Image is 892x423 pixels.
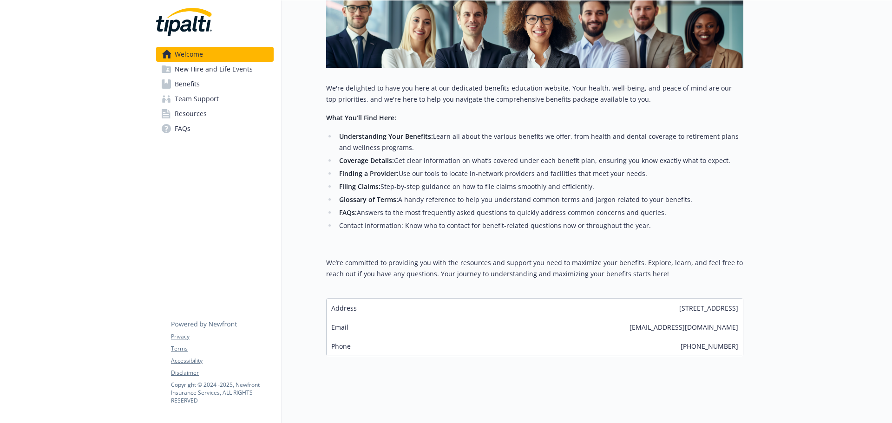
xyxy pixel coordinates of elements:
[175,47,203,62] span: Welcome
[171,381,273,404] p: Copyright © 2024 - 2025 , Newfront Insurance Services, ALL RIGHTS RESERVED
[331,303,357,313] span: Address
[339,156,394,165] strong: Coverage Details:
[175,62,253,77] span: New Hire and Life Events
[171,332,273,341] a: Privacy
[156,91,274,106] a: Team Support
[171,357,273,365] a: Accessibility
[175,121,190,136] span: FAQs
[175,91,219,106] span: Team Support
[339,182,380,191] strong: Filing Claims:
[326,257,743,280] p: We’re committed to providing you with the resources and support you need to maximize your benefit...
[171,369,273,377] a: Disclaimer
[156,121,274,136] a: FAQs
[331,341,351,351] span: Phone
[336,168,743,179] li: Use our tools to locate in-network providers and facilities that meet your needs.
[336,207,743,218] li: Answers to the most frequently asked questions to quickly address common concerns and queries.
[336,194,743,205] li: A handy reference to help you understand common terms and jargon related to your benefits.
[336,220,743,231] li: Contact Information: Know who to contact for benefit-related questions now or throughout the year.
[331,322,348,332] span: Email
[339,169,399,178] strong: Finding a Provider:
[156,62,274,77] a: New Hire and Life Events
[326,113,396,122] strong: What You’ll Find Here:
[630,322,738,332] span: [EMAIL_ADDRESS][DOMAIN_NAME]
[336,131,743,153] li: Learn all about the various benefits we offer, from health and dental coverage to retirement plan...
[326,83,743,105] p: We're delighted to have you here at our dedicated benefits education website. Your health, well-b...
[681,341,738,351] span: [PHONE_NUMBER]
[339,195,398,204] strong: Glossary of Terms:
[175,106,207,121] span: Resources
[336,155,743,166] li: Get clear information on what’s covered under each benefit plan, ensuring you know exactly what t...
[339,208,357,217] strong: FAQs:
[336,181,743,192] li: Step-by-step guidance on how to file claims smoothly and efficiently.
[156,106,274,121] a: Resources
[679,303,738,313] span: [STREET_ADDRESS]
[156,47,274,62] a: Welcome
[175,77,200,91] span: Benefits
[339,132,433,141] strong: Understanding Your Benefits:
[156,77,274,91] a: Benefits
[171,345,273,353] a: Terms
